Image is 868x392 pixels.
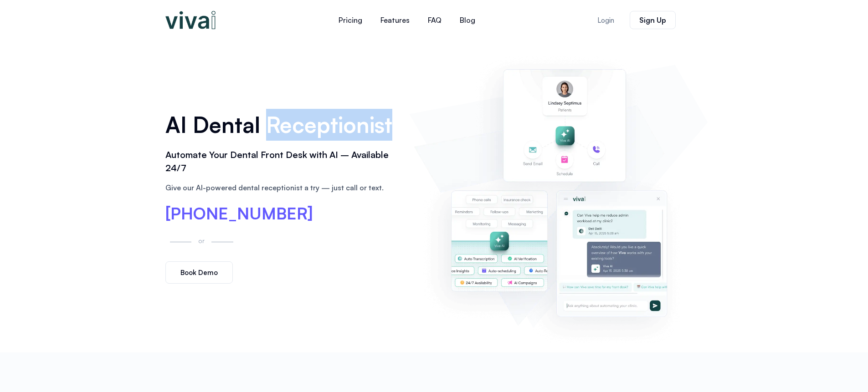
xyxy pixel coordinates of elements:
a: Pricing [329,9,371,31]
span: Login [597,17,614,24]
a: FAQ [419,9,451,31]
span: Book Demo [180,269,218,276]
a: Book Demo [165,261,233,284]
a: Features [371,9,419,31]
nav: Menu [275,9,539,31]
h1: AI Dental Receptionist [165,109,401,141]
a: Login [586,11,625,29]
a: Sign Up [630,11,676,29]
p: Give our AI-powered dental receptionist a try — just call or text. [165,182,401,193]
p: or [196,235,207,246]
img: AI dental receptionist dashboard – virtual receptionist dental office [414,49,703,343]
h2: Automate Your Dental Front Desk with AI – Available 24/7 [165,148,401,175]
span: Sign Up [639,16,666,24]
a: Blog [451,9,484,31]
a: [PHONE_NUMBER] [165,205,313,222]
